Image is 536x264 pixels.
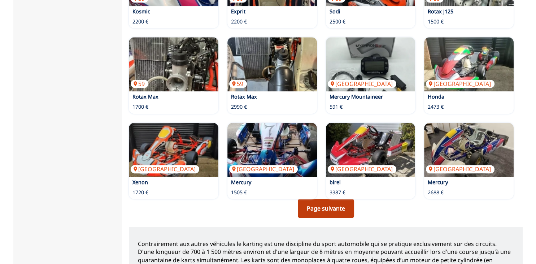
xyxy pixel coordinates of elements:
p: 2990 € [231,103,247,111]
img: Honda [424,37,514,91]
p: 1505 € [231,189,247,196]
p: 2473 € [428,103,444,111]
a: Page suivante [298,199,354,218]
a: Kosmic [132,8,150,15]
p: 2688 € [428,189,444,196]
a: Rotax J125 [428,8,453,15]
a: Exprit [231,8,245,15]
p: [GEOGRAPHIC_DATA] [229,165,298,173]
img: Rotax Max [129,37,218,91]
a: Xenon[GEOGRAPHIC_DATA] [129,123,218,177]
img: birel [326,123,415,177]
a: Mercury[GEOGRAPHIC_DATA] [227,123,317,177]
a: Honda[GEOGRAPHIC_DATA] [424,37,514,91]
p: 591 € [330,103,343,111]
a: Mercury Mountaineer [330,93,383,100]
a: Rotax Max59 [227,37,317,91]
img: Rotax Max [227,37,317,91]
a: Rotax Max59 [129,37,218,91]
p: 59 [131,80,148,88]
p: [GEOGRAPHIC_DATA] [426,165,494,173]
p: 2500 € [330,18,345,25]
a: Xenon [132,179,148,186]
img: Mercury [424,123,514,177]
p: 3387 € [330,189,345,196]
a: Honda [428,93,444,100]
p: 1720 € [132,189,148,196]
img: Mercury Mountaineer [326,37,415,91]
p: 1500 € [428,18,444,25]
p: [GEOGRAPHIC_DATA] [328,165,396,173]
a: Rotax Max [231,93,257,100]
a: Rotax Max [132,93,158,100]
p: [GEOGRAPHIC_DATA] [131,165,199,173]
a: Mercury[GEOGRAPHIC_DATA] [424,123,514,177]
a: Mercury Mountaineer[GEOGRAPHIC_DATA] [326,37,415,91]
a: birel [330,179,341,186]
p: [GEOGRAPHIC_DATA] [328,80,396,88]
p: [GEOGRAPHIC_DATA] [426,80,494,88]
p: 2200 € [132,18,148,25]
p: 59 [229,80,247,88]
img: Xenon [129,123,218,177]
p: 2200 € [231,18,247,25]
a: birel[GEOGRAPHIC_DATA] [326,123,415,177]
a: Mercury [231,179,251,186]
a: Sodi [330,8,340,15]
a: Mercury [428,179,448,186]
img: Mercury [227,123,317,177]
p: 1700 € [132,103,148,111]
